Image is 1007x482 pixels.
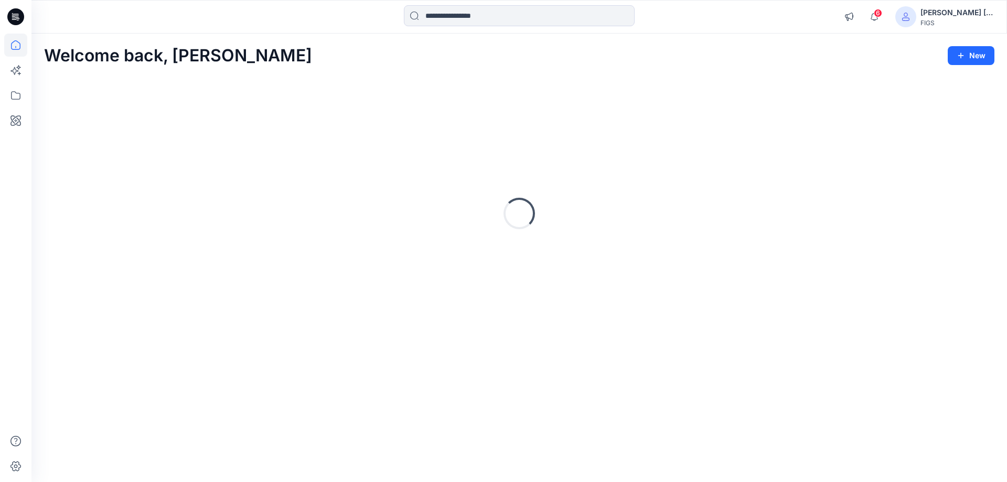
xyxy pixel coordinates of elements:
[44,46,312,66] h2: Welcome back, [PERSON_NAME]
[920,19,994,27] div: FIGS
[948,46,994,65] button: New
[902,13,910,21] svg: avatar
[920,6,994,19] div: [PERSON_NAME] [PERSON_NAME]
[874,9,882,17] span: 6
